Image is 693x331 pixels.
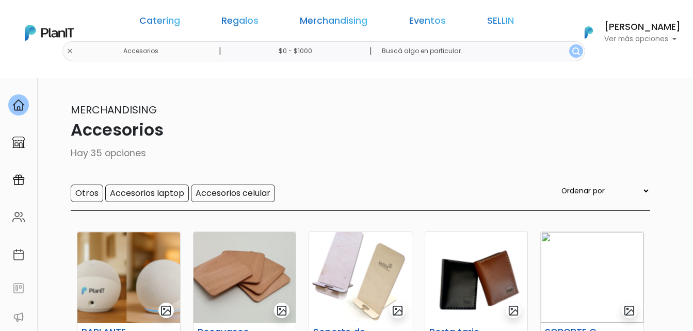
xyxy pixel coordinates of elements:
img: partners-52edf745621dab592f3b2c58e3bca9d71375a7ef29c3b500c9f145b62cc070d4.svg [12,311,25,323]
img: thumb_6887c7ea429a7_11.png [425,232,528,323]
p: Merchandising [43,102,650,118]
a: Merchandising [300,16,367,29]
img: search_button-432b6d5273f82d61273b3651a40e1bd1b912527efae98b1b7a1b2c0702e16a8d.svg [572,47,580,55]
img: home-e721727adea9d79c4d83392d1f703f7f8bce08238fde08b1acbfd93340b81755.svg [12,99,25,111]
img: marketplace-4ceaa7011d94191e9ded77b95e3339b90024bf715f7c57f8cf31f2d8c509eaba.svg [12,136,25,148]
a: Regalos [221,16,259,29]
img: PlanIt Logo [25,25,74,41]
img: thumb_2000___2000-Photoroom_-_2025-06-27T171156.162.jpg [541,232,643,323]
img: gallery-light [160,305,172,317]
p: Hay 35 opciones [43,146,650,160]
img: thumb_Captura_de_pantalla_2025-08-05_173159.png [77,232,180,323]
img: thumb_688cd6c45bdbd_captura-de-pantalla-2025-08-01-120113.png [194,232,296,323]
p: Ver más opciones [604,36,681,43]
img: gallery-light [392,305,404,317]
img: close-6986928ebcb1d6c9903e3b54e860dbc4d054630f23adef3a32610726dff6a82b.svg [67,48,73,55]
img: people-662611757002400ad9ed0e3c099ab2801c6687ba6c219adb57efc949bc21e19d.svg [12,211,25,223]
img: gallery-light [276,305,288,317]
a: Catering [139,16,180,29]
p: | [369,45,372,57]
input: Accesorios celular [191,185,275,202]
img: PlanIt Logo [577,21,600,44]
p: Accesorios [43,118,650,142]
button: PlanIt Logo [PERSON_NAME] Ver más opciones [571,19,681,46]
input: Otros [71,185,103,202]
img: campaigns-02234683943229c281be62815700db0a1741e53638e28bf9629b52c665b00959.svg [12,174,25,186]
img: thumb_6887b91adb8e8_1.png [309,232,412,323]
img: gallery-light [623,305,635,317]
input: Accesorios laptop [105,185,189,202]
a: Eventos [409,16,446,29]
input: Buscá algo en particular.. [374,41,585,61]
img: gallery-light [508,305,520,317]
a: SELLIN [487,16,514,29]
h6: [PERSON_NAME] [604,23,681,32]
img: calendar-87d922413cdce8b2cf7b7f5f62616a5cf9e4887200fb71536465627b3292af00.svg [12,249,25,261]
p: | [219,45,221,57]
img: feedback-78b5a0c8f98aac82b08bfc38622c3050aee476f2c9584af64705fc4e61158814.svg [12,282,25,294]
